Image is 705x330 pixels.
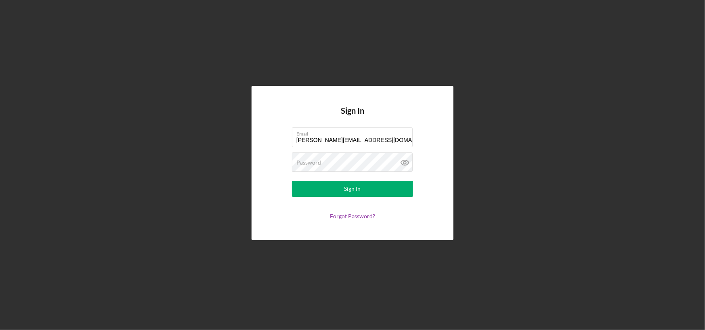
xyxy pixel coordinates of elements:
[330,213,375,219] a: Forgot Password?
[341,106,364,127] h4: Sign In
[344,181,361,197] div: Sign In
[296,159,321,166] label: Password
[292,181,413,197] button: Sign In
[296,128,413,137] label: Email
